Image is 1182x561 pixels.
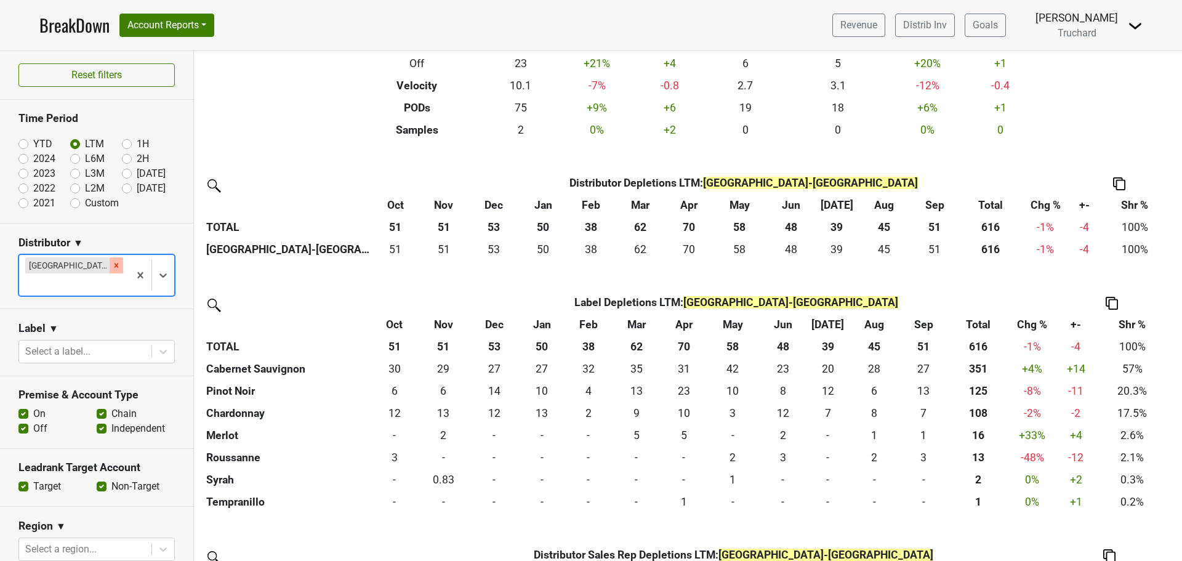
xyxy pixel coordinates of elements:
[137,166,166,181] label: [DATE]
[849,380,899,402] td: 6
[568,383,609,399] div: 4
[960,238,1023,260] th: 615.830
[1106,297,1118,310] img: Copy to clipboard
[469,216,519,238] th: 53
[203,313,372,336] th: &nbsp;: activate to sort column ascending
[418,238,469,260] td: 50.83
[971,119,1029,141] td: 0
[948,402,1009,424] th: 108.000
[347,52,488,75] th: Off
[709,427,757,443] div: -
[948,380,1009,402] th: 125.000
[766,216,816,238] th: 48
[899,358,947,380] td: 27
[565,336,611,358] th: 38
[712,216,766,238] th: 58
[473,427,516,443] div: -
[699,97,792,119] td: 19
[770,241,813,257] div: 48
[18,520,53,533] h3: Region
[518,424,565,446] td: 0
[372,402,417,424] td: 12
[417,380,470,402] td: 6
[33,479,61,494] label: Target
[85,137,104,151] label: LTM
[762,427,804,443] div: 2
[1056,313,1096,336] th: +-: activate to sort column ascending
[372,358,417,380] td: 30
[1100,238,1170,260] td: 100%
[899,336,947,358] th: 51
[203,446,372,469] th: Roussanne
[810,383,846,399] div: 12
[473,361,516,377] div: 27
[759,358,806,380] td: 23
[85,151,105,166] label: L6M
[661,402,706,424] td: 10
[615,238,666,260] td: 62
[470,358,518,380] td: 27
[807,424,850,446] td: 0
[759,424,806,446] td: 2
[521,383,563,399] div: 10
[706,336,759,358] th: 58
[519,194,568,216] th: Jan: activate to sort column ascending
[203,194,372,216] th: &nbsp;: activate to sort column ascending
[1096,424,1168,446] td: 2.6%
[203,175,223,195] img: filter
[666,216,712,238] th: 70
[33,151,55,166] label: 2024
[709,361,757,377] div: 42
[1072,241,1096,257] div: -4
[910,216,960,238] th: 51
[417,424,470,446] td: 2
[910,238,960,260] td: 51
[640,97,699,119] td: +6
[614,361,658,377] div: 35
[759,313,806,336] th: Jun: activate to sort column ascending
[903,405,945,421] div: 7
[522,241,565,257] div: 50
[664,383,703,399] div: 23
[521,405,563,421] div: 13
[759,336,806,358] th: 48
[709,405,757,421] div: 3
[819,241,855,257] div: 39
[661,424,706,446] td: 5
[884,119,971,141] td: 0 %
[565,424,611,446] td: 0
[372,194,418,216] th: Oct: activate to sort column ascending
[899,402,947,424] td: 7
[849,336,899,358] th: 45
[1096,313,1168,336] th: Shr %: activate to sort column ascending
[965,14,1006,37] a: Goals
[372,216,418,238] th: 51
[858,238,910,260] td: 45
[1056,336,1096,358] td: -4
[706,380,759,402] td: 10
[568,361,609,377] div: 32
[565,402,611,424] td: 2
[810,405,846,421] div: 7
[1058,361,1093,377] div: +14
[470,424,518,446] td: 0
[759,380,806,402] td: 8
[615,216,666,238] th: 62
[699,119,792,141] td: 0
[849,402,899,424] td: 8
[372,313,417,336] th: Oct: activate to sort column ascending
[39,12,110,38] a: BreakDown
[1096,380,1168,402] td: 20.3%
[418,216,469,238] th: 51
[948,424,1009,446] th: 16.000
[712,194,766,216] th: May: activate to sort column ascending
[816,194,858,216] th: Jul: activate to sort column ascending
[951,383,1006,399] div: 125
[762,361,804,377] div: 23
[683,296,898,309] span: [GEOGRAPHIC_DATA]-[GEOGRAPHIC_DATA]
[852,427,896,443] div: 1
[807,380,850,402] td: 12
[1080,221,1089,233] span: -4
[816,238,858,260] td: 39
[913,241,957,257] div: 51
